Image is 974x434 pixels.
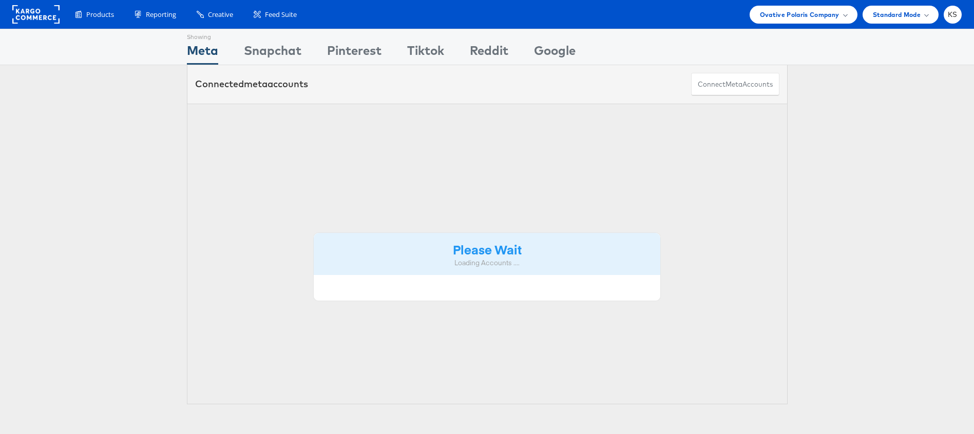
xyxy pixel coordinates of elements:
[195,77,308,91] div: Connected accounts
[725,80,742,89] span: meta
[534,42,576,65] div: Google
[187,42,218,65] div: Meta
[244,78,268,90] span: meta
[407,42,444,65] div: Tiktok
[187,29,218,42] div: Showing
[208,10,233,19] span: Creative
[470,42,508,65] div: Reddit
[327,42,381,65] div: Pinterest
[760,9,839,20] span: Ovative Polaris Company
[146,10,176,19] span: Reporting
[321,258,653,268] div: Loading Accounts ....
[948,11,958,18] span: KS
[691,73,779,96] button: ConnectmetaAccounts
[244,42,301,65] div: Snapchat
[873,9,921,20] span: Standard Mode
[265,10,297,19] span: Feed Suite
[86,10,114,19] span: Products
[453,241,522,258] strong: Please Wait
